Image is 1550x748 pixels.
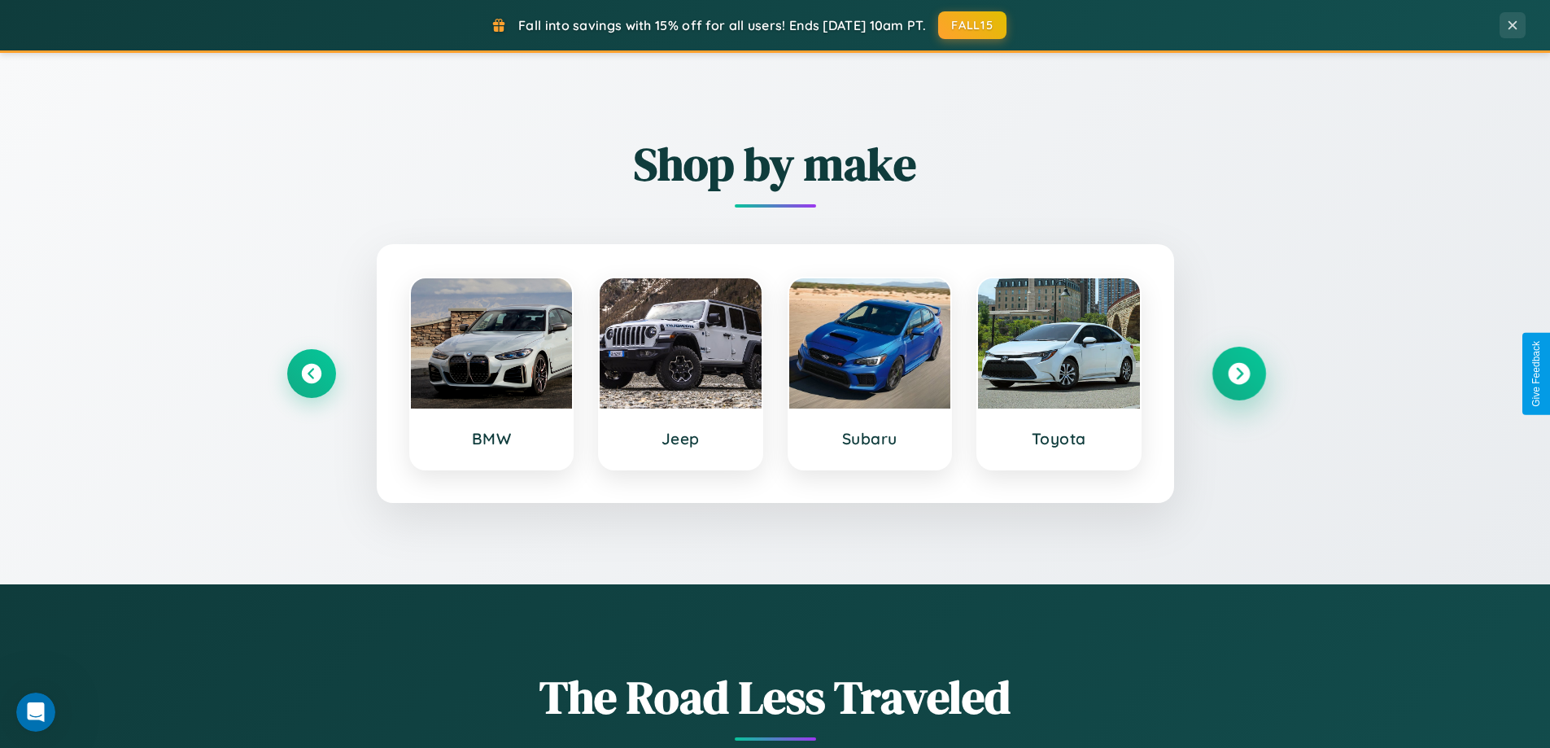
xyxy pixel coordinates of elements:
[1530,341,1542,407] div: Give Feedback
[938,11,1006,39] button: FALL15
[806,429,935,448] h3: Subaru
[616,429,745,448] h3: Jeep
[287,666,1264,728] h1: The Road Less Traveled
[16,693,55,732] iframe: Intercom live chat
[427,429,557,448] h3: BMW
[518,17,926,33] span: Fall into savings with 15% off for all users! Ends [DATE] 10am PT.
[287,133,1264,195] h2: Shop by make
[994,429,1124,448] h3: Toyota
